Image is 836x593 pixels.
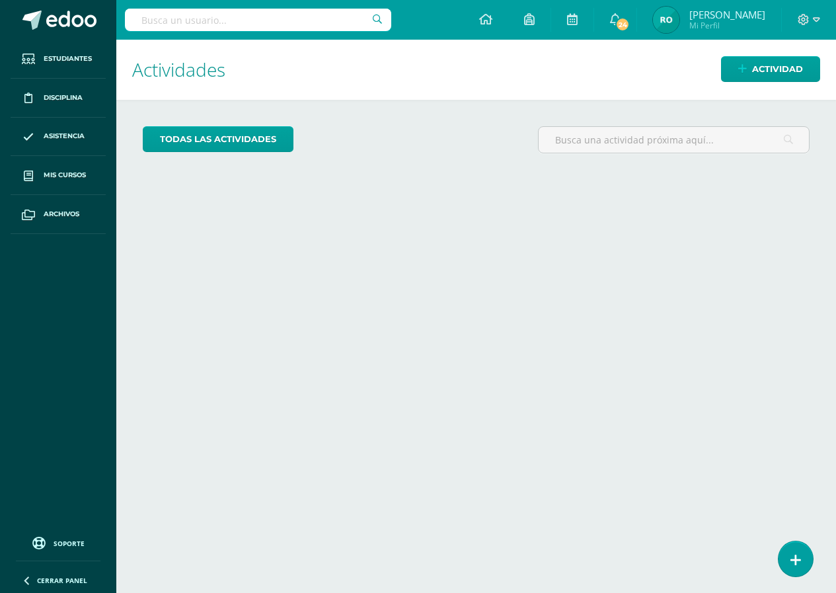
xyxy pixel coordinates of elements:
a: Disciplina [11,79,106,118]
a: Archivos [11,195,106,234]
span: Disciplina [44,93,83,103]
input: Busca una actividad próxima aquí... [539,127,809,153]
span: Cerrar panel [37,576,87,585]
input: Busca un usuario... [125,9,391,31]
span: Asistencia [44,131,85,141]
span: Archivos [44,209,79,219]
span: [PERSON_NAME] [689,8,765,21]
a: Actividad [721,56,820,82]
a: Asistencia [11,118,106,157]
img: 8d48db53a1f9df0430cdaa67bcb0c1b1.png [653,7,679,33]
a: todas las Actividades [143,126,293,152]
span: Actividad [752,57,803,81]
span: Estudiantes [44,54,92,64]
h1: Actividades [132,40,820,100]
span: Mis cursos [44,170,86,180]
a: Mis cursos [11,156,106,195]
span: 24 [615,17,630,32]
span: Mi Perfil [689,20,765,31]
a: Soporte [16,534,100,551]
a: Estudiantes [11,40,106,79]
span: Soporte [54,539,85,548]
